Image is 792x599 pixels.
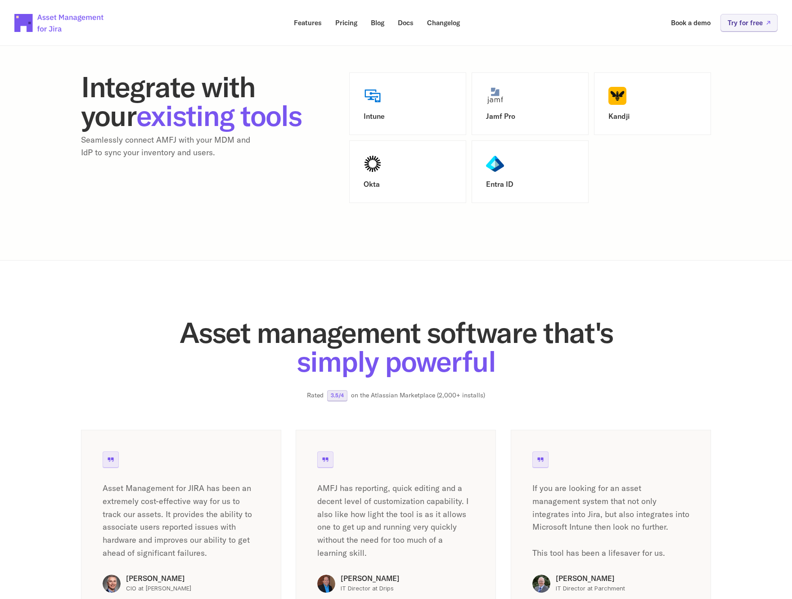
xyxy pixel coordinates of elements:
p: IT Director at Parchment [556,584,689,593]
a: Changelog [421,14,466,32]
h2: Integrate with your [81,72,306,130]
p: Rated [307,391,324,400]
a: Docs [391,14,420,32]
a: Blog [364,14,391,32]
span: existing tools [136,97,301,134]
p: Pricing [335,19,357,26]
h2: Asset management software that's [81,318,711,376]
p: Try for free [728,19,763,26]
a: Pricing [329,14,364,32]
img: Chris H [103,575,121,593]
p: CIO at [PERSON_NAME] [126,584,260,593]
p: on the Atlassian Marketplace (2,000+ installs) [351,391,485,400]
a: Book a demo [665,14,717,32]
p: [PERSON_NAME] [126,574,260,583]
p: Changelog [427,19,460,26]
h3: Intune [364,112,452,121]
p: [PERSON_NAME] [556,574,689,583]
p: IT Director at Drips [341,584,474,593]
h3: Entra ID [486,180,574,189]
h3: Okta [364,180,452,189]
span: simply powerful [297,343,495,379]
p: 3.5/4 [331,393,344,398]
a: Try for free [720,14,778,32]
p: Blog [371,19,384,26]
p: Book a demo [671,19,711,26]
p: Seamlessly connect AMFJ with your MDM and IdP to sync your inventory and users. [81,134,261,160]
h3: Kandji [608,112,697,121]
p: Asset Management for JIRA has been an extremely cost-effective way for us to track our assets. It... [103,482,260,560]
p: Docs [398,19,414,26]
h3: Jamf Pro [486,112,574,121]
p: AMFJ has reporting, quick editing and a decent level of customization capability. I also like how... [317,482,474,560]
a: Features [288,14,328,32]
p: If you are looking for an asset management system that not only integrates into Jira, but also in... [532,482,689,560]
p: Features [294,19,322,26]
p: [PERSON_NAME] [341,574,474,583]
